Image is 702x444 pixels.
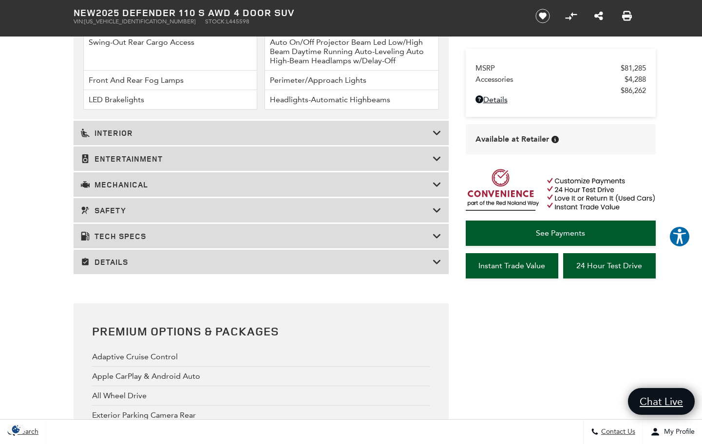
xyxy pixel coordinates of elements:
[622,10,632,22] a: Print this New 2025 Defender 110 S AWD 4 Door SUV
[621,86,646,95] span: $86,262
[594,10,603,22] a: Share this New 2025 Defender 110 S AWD 4 Door SUV
[564,9,578,23] button: Compare Vehicle
[92,406,430,425] div: Exterior Parking Camera Rear
[532,8,553,24] button: Save vehicle
[83,33,258,71] li: Swing-Out Rear Cargo Access
[669,226,690,247] button: Explore your accessibility options
[81,128,433,138] h3: Interior
[478,261,545,270] span: Instant Trade Value
[81,154,433,164] h3: Entertainment
[265,71,439,90] li: Perimeter/Approach Lights
[92,322,430,340] h2: Premium Options & Packages
[466,283,656,437] iframe: YouTube video player
[475,95,646,104] a: Details
[74,7,519,18] h1: 2025 Defender 110 S AWD 4 Door SUV
[475,64,646,73] a: MSRP $81,285
[81,231,433,241] h3: Tech Specs
[660,428,695,436] span: My Profile
[536,228,585,238] span: See Payments
[83,90,258,110] li: LED Brakelights
[628,388,695,415] a: Chat Live
[84,18,195,25] span: [US_VEHICLE_IDENTIFICATION_NUMBER]
[74,6,96,19] strong: New
[265,33,439,71] li: Auto On/Off Projector Beam Led Low/High Beam Daytime Running Auto-Leveling Auto High-Beam Headlam...
[475,75,646,84] a: Accessories $4,288
[265,90,439,110] li: Headlights-Automatic Highbeams
[92,347,430,367] div: Adaptive Cruise Control
[551,136,559,143] div: Vehicle is in stock and ready for immediate delivery. Due to demand, availability is subject to c...
[466,221,656,246] a: See Payments
[563,253,656,278] a: 24 Hour Test Drive
[475,64,621,73] span: MSRP
[81,205,433,215] h3: Safety
[576,261,642,270] span: 24 Hour Test Drive
[92,386,430,406] div: All Wheel Drive
[635,395,688,408] span: Chat Live
[83,71,258,90] li: Front And Rear Fog Lamps
[205,18,226,25] span: Stock:
[475,134,549,145] span: Available at Retailer
[5,424,27,434] div: Privacy Settings
[599,428,635,436] span: Contact Us
[92,367,430,386] div: Apple CarPlay & Android Auto
[669,226,690,249] aside: Accessibility Help Desk
[643,420,702,444] button: Open user profile menu
[74,18,84,25] span: VIN:
[81,257,433,267] h3: Details
[226,18,249,25] span: L445598
[475,75,625,84] span: Accessories
[621,64,646,73] span: $81,285
[81,180,433,189] h3: Mechanical
[475,86,646,95] a: $86,262
[625,75,646,84] span: $4,288
[466,253,558,278] a: Instant Trade Value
